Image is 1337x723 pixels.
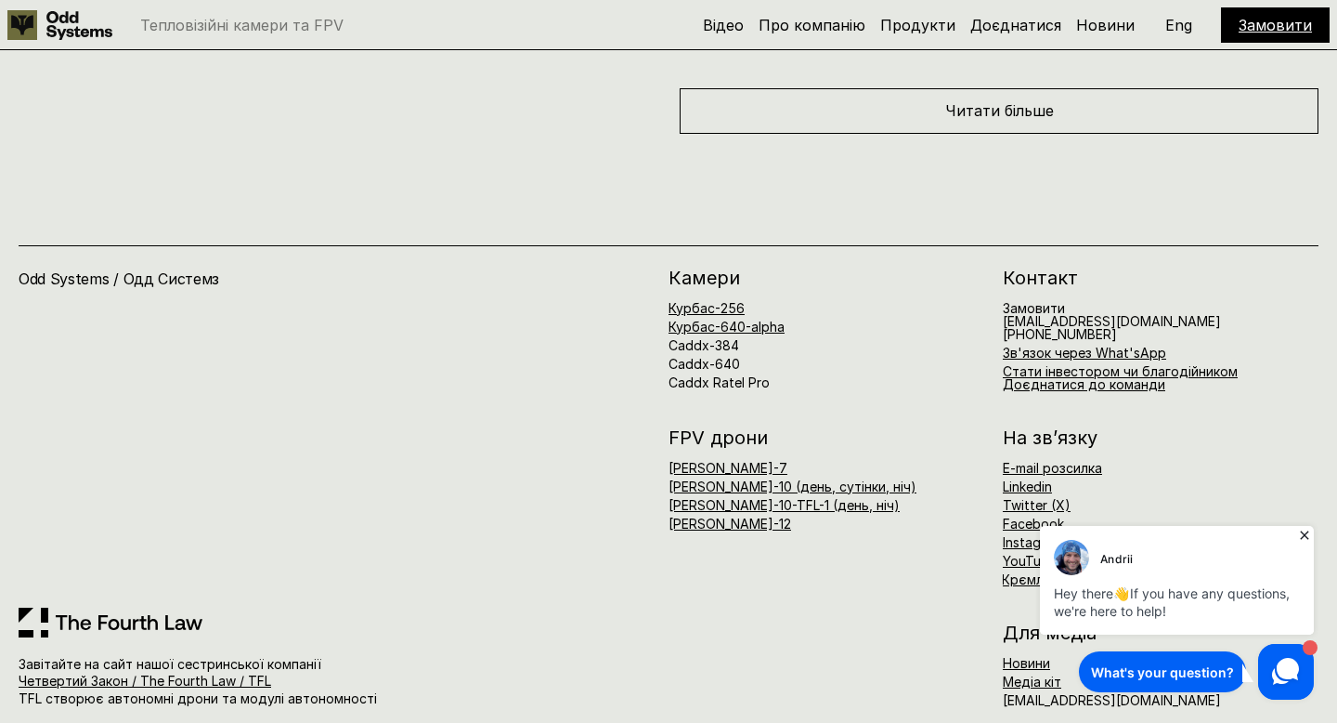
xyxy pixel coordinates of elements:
a: Курбас-640-alpha [668,319,785,335]
a: Продукти [880,16,955,34]
a: Caddx Ratel Pro [668,375,770,390]
h2: Для медіа [1003,624,1318,642]
a: Caddx-384 [668,337,739,353]
h2: Камери [668,269,984,287]
h2: FPV дрони [668,428,984,447]
a: Замовити [1239,16,1312,34]
a: Четвертий Закон / The Fourth Law / TFL [19,673,271,689]
a: Курбас-256 [668,300,745,316]
a: [PERSON_NAME]-10 (день, сутінки, ніч) [668,479,916,494]
p: Тепловізійні камери та FPV [140,18,344,33]
a: Зв'язок через What'sApp [1003,345,1166,361]
span: [PHONE_NUMBER] [1003,326,1117,342]
a: [PERSON_NAME]-7 [668,460,787,476]
h2: Контакт [1003,269,1318,287]
h6: [EMAIL_ADDRESS][DOMAIN_NAME] [1003,302,1221,341]
a: E-mail розсилка [1003,460,1102,476]
a: Facebook [1003,516,1064,532]
a: Медіа кіт [1003,674,1061,690]
a: YouTube [1003,553,1057,569]
a: Instagram [1003,534,1063,550]
a: [PERSON_NAME]-12 [668,516,791,532]
h6: [EMAIL_ADDRESS][DOMAIN_NAME] [1003,694,1221,707]
a: Новини [1076,16,1135,34]
span: Читати більше [945,101,1054,120]
a: Стати інвестором чи благодійником [1003,363,1238,379]
p: Eng [1165,18,1192,33]
a: [PERSON_NAME]-10-TFL-1 (день, ніч) [668,497,900,513]
h2: На зв’язку [1003,428,1097,447]
a: Twitter (X) [1003,497,1071,513]
a: Замовити [1003,300,1065,316]
a: Відео [703,16,744,34]
a: Caddx-640 [668,356,740,372]
p: Завітайте на сайт нашої сестринської компанії TFL створює автономні дрони та модулі автономності [19,656,506,707]
a: Новини [1003,655,1050,671]
iframe: HelpCrunch [1035,520,1318,704]
h4: Odd Systems / Одд Системз [19,269,440,289]
a: Доєднатися до команди [1003,376,1165,392]
a: Про компанію [759,16,865,34]
a: Linkedin [1003,479,1052,494]
a: Доєднатися [970,16,1061,34]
